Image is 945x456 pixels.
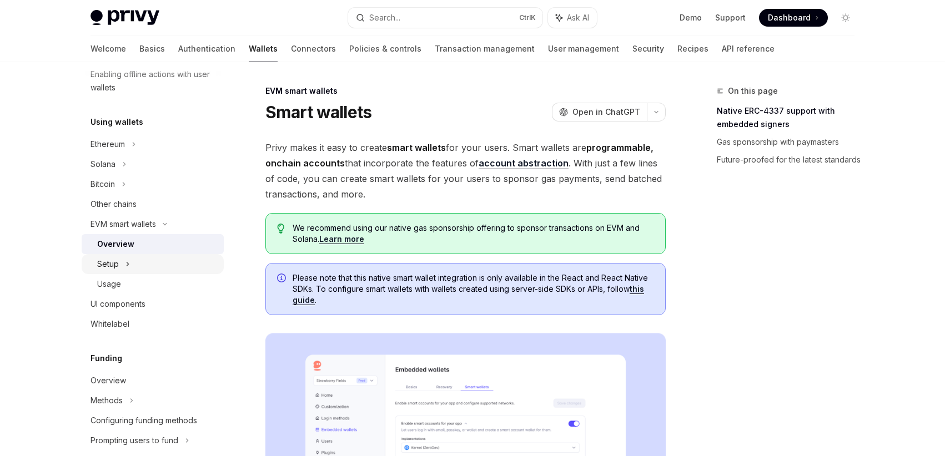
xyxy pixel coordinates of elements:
a: User management [548,36,619,62]
a: Wallets [249,36,278,62]
a: Overview [82,371,224,391]
div: Setup [97,257,119,271]
a: Native ERC-4337 support with embedded signers [717,102,863,133]
a: Connectors [291,36,336,62]
div: Other chains [91,197,137,211]
a: Basics [139,36,165,62]
a: Authentication [178,36,235,62]
span: Open in ChatGPT [572,107,640,118]
span: Dashboard [768,12,811,23]
div: Bitcoin [91,178,115,191]
a: Welcome [91,36,126,62]
a: Support [715,12,746,23]
a: account abstraction [479,158,569,169]
div: Enabling offline actions with user wallets [91,68,217,94]
div: Usage [97,277,121,291]
button: Open in ChatGPT [552,103,647,121]
a: Other chains [82,194,224,214]
span: We recommend using our native gas sponsorship offering to sponsor transactions on EVM and Solana. [293,222,654,245]
a: Demo [680,12,702,23]
a: Future-proofed for the latest standards [717,151,863,169]
button: Ask AI [548,8,597,28]
div: Whitelabel [91,317,129,331]
button: Search...CtrlK [348,8,542,28]
svg: Tip [277,224,285,234]
div: Search... [369,11,400,24]
a: Usage [82,274,224,294]
div: Solana [91,158,115,171]
button: Toggle dark mode [837,9,854,27]
span: Privy makes it easy to create for your users. Smart wallets are that incorporate the features of ... [265,140,666,202]
div: EVM smart wallets [265,85,666,97]
div: EVM smart wallets [91,217,156,231]
span: Please note that this native smart wallet integration is only available in the React and React Na... [293,272,654,306]
a: Learn more [319,234,364,244]
h1: Smart wallets [265,102,371,122]
h5: Using wallets [91,115,143,129]
a: Security [632,36,664,62]
a: Policies & controls [349,36,421,62]
div: Overview [97,237,134,251]
a: Gas sponsorship with paymasters [717,133,863,151]
a: Recipes [677,36,708,62]
a: API reference [722,36,775,62]
a: Whitelabel [82,314,224,334]
img: light logo [91,10,159,26]
svg: Info [277,273,288,285]
a: UI components [82,294,224,314]
div: Overview [91,374,126,387]
div: Ethereum [91,138,125,151]
h5: Funding [91,352,122,365]
div: Configuring funding methods [91,414,197,427]
div: Prompting users to fund [91,434,178,447]
span: Ask AI [567,12,589,23]
span: Ctrl K [519,13,536,22]
strong: smart wallets [387,142,446,153]
a: Enabling offline actions with user wallets [82,64,224,98]
a: Configuring funding methods [82,411,224,430]
a: Dashboard [759,9,828,27]
div: Methods [91,394,123,407]
div: UI components [91,297,145,311]
a: Overview [82,234,224,254]
span: On this page [728,84,778,98]
a: Transaction management [435,36,535,62]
